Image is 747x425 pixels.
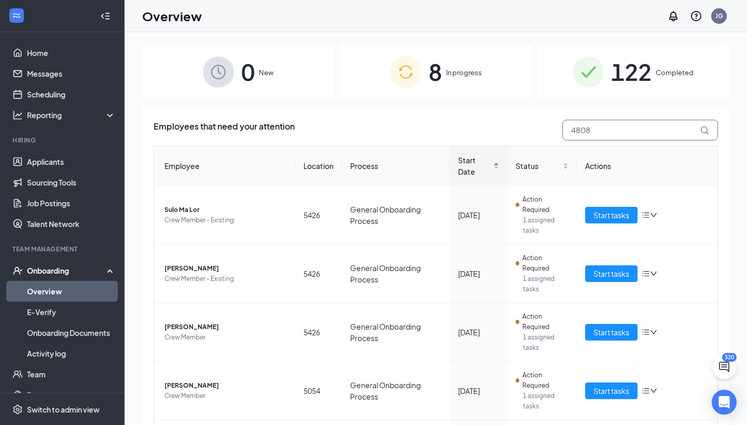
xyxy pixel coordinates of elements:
td: General Onboarding Process [342,303,450,362]
th: Process [342,146,450,186]
th: Location [295,146,342,186]
div: Open Intercom Messenger [712,390,737,415]
td: 5426 [295,186,342,245]
div: Onboarding [27,265,107,276]
span: 1 assigned tasks [523,391,569,412]
span: 0 [241,54,255,90]
span: Crew Member - Existing [164,274,287,284]
div: 320 [722,353,737,362]
a: Sourcing Tools [27,172,116,193]
button: Start tasks [585,265,638,282]
span: down [650,387,657,394]
th: Actions [577,146,718,186]
div: [DATE] [458,327,499,338]
span: down [650,211,657,219]
td: 5426 [295,245,342,303]
span: 8 [428,54,442,90]
a: Activity log [27,343,116,364]
button: Start tasks [585,207,638,223]
th: Employee [154,146,295,186]
div: [DATE] [458,268,499,279]
span: Action Required [522,311,568,332]
span: Start tasks [593,385,629,396]
span: Crew Member [164,391,287,401]
a: Home [27,42,116,63]
span: 122 [611,54,652,90]
a: Scheduling [27,84,116,105]
div: JG [715,11,723,20]
span: bars [642,211,650,219]
button: Start tasks [585,382,638,399]
h1: Overview [142,7,202,25]
a: Documents [27,385,116,405]
span: 1 assigned tasks [523,215,569,236]
svg: UserCheck [12,265,23,276]
span: Action Required [522,370,568,391]
svg: ChatActive [718,361,730,373]
span: bars [642,328,650,336]
span: bars [642,387,650,395]
span: bars [642,270,650,278]
span: In progress [446,67,482,78]
a: Overview [27,281,116,302]
a: E-Verify [27,302,116,322]
a: Talent Network [27,214,116,234]
span: Employees that need your attention [154,120,295,140]
span: [PERSON_NAME] [164,322,287,332]
span: down [650,329,657,336]
svg: Settings [12,404,23,415]
span: down [650,270,657,277]
span: Completed [656,67,694,78]
svg: WorkstreamLogo [11,10,22,21]
span: New [259,67,273,78]
svg: Analysis [12,110,23,120]
a: Team [27,364,116,385]
span: Action Required [522,194,568,215]
div: [DATE] [458,209,499,221]
div: Team Management [12,245,114,253]
span: 1 assigned tasks [523,332,569,353]
span: Status [516,160,561,172]
a: Messages [27,63,116,84]
td: General Onboarding Process [342,245,450,303]
span: Action Required [522,253,568,274]
a: Onboarding Documents [27,322,116,343]
td: General Onboarding Process [342,186,450,245]
a: Job Postings [27,193,116,214]
td: General Onboarding Process [342,362,450,420]
span: [PERSON_NAME] [164,380,287,391]
span: Crew Member [164,332,287,343]
span: Start tasks [593,268,629,279]
input: Search by Name, Job Posting, or Process [562,120,718,140]
td: 5054 [295,362,342,420]
div: Hiring [12,136,114,145]
a: Applicants [27,151,116,172]
button: Start tasks [585,324,638,341]
span: [PERSON_NAME] [164,263,287,274]
svg: Notifications [667,10,680,22]
span: Crew Member - Existing [164,215,287,225]
div: [DATE] [458,385,499,396]
svg: Collapse [100,11,110,21]
svg: QuestionInfo [690,10,702,22]
span: 1 assigned tasks [523,274,569,294]
span: Start Date [458,154,491,177]
div: Reporting [27,110,116,120]
th: Status [507,146,577,186]
div: Switch to admin view [27,404,100,415]
span: Start tasks [593,209,629,221]
span: Start tasks [593,327,629,338]
td: 5426 [295,303,342,362]
span: Sulo Ma Lor [164,205,287,215]
button: ChatActive [712,355,737,379]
